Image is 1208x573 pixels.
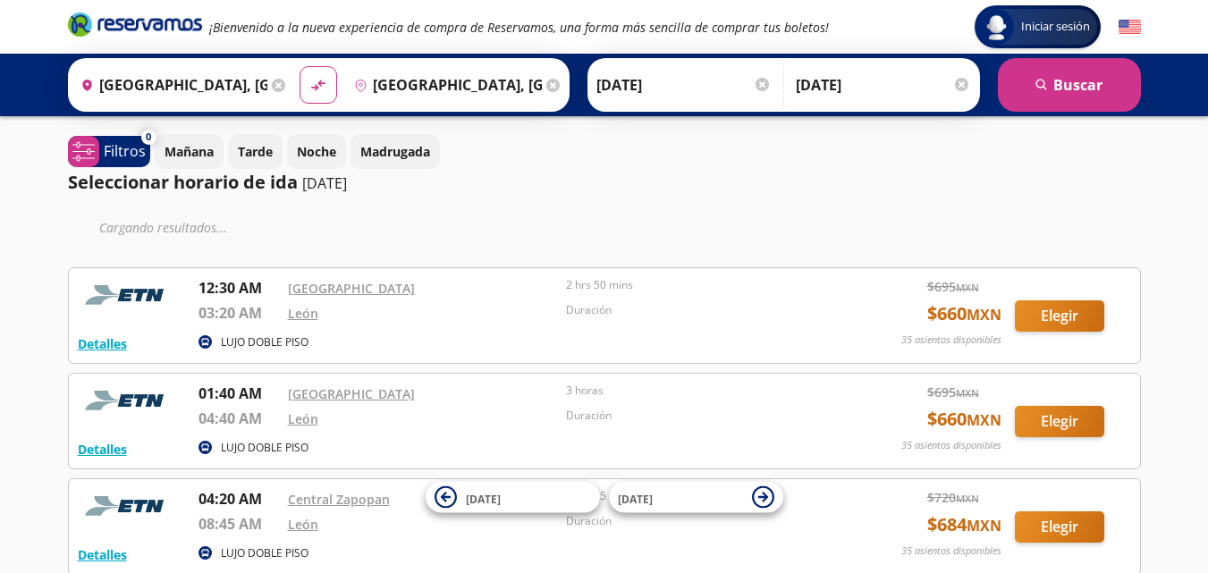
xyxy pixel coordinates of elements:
button: Detalles [78,334,127,353]
p: 08:45 AM [199,513,279,535]
a: Brand Logo [68,11,202,43]
p: 35 asientos disponibles [901,333,1001,348]
p: LUJO DOBLE PISO [221,545,308,561]
p: Madrugada [360,142,430,161]
button: Noche [287,134,346,169]
p: Noche [297,142,336,161]
span: $ 695 [927,277,979,296]
a: [GEOGRAPHIC_DATA] [288,280,415,297]
p: 35 asientos disponibles [901,438,1001,453]
p: 04:20 AM [199,488,279,510]
button: Elegir [1015,511,1104,543]
button: Elegir [1015,300,1104,332]
span: $ 684 [927,511,1001,538]
img: RESERVAMOS [78,277,176,313]
button: Detalles [78,545,127,564]
a: León [288,410,318,427]
p: Tarde [238,142,273,161]
button: Tarde [228,134,283,169]
em: Cargando resultados ... [99,219,227,236]
p: Duración [566,513,836,529]
a: León [288,305,318,322]
p: 01:40 AM [199,383,279,404]
small: MXN [967,410,1001,430]
button: [DATE] [426,482,600,513]
p: Seleccionar horario de ida [68,169,298,196]
i: Brand Logo [68,11,202,38]
button: Buscar [998,58,1141,112]
input: Buscar Destino [347,63,542,107]
span: $ 720 [927,488,979,507]
span: [DATE] [618,491,653,506]
button: Madrugada [351,134,440,169]
p: 04:40 AM [199,408,279,429]
p: Filtros [104,140,146,162]
input: Buscar Origen [73,63,268,107]
p: LUJO DOBLE PISO [221,440,308,456]
small: MXN [967,516,1001,535]
p: Mañana [165,142,214,161]
p: 03:20 AM [199,302,279,324]
p: 2 hrs 50 mins [566,277,836,293]
a: Central Zapopan [288,491,390,508]
span: 0 [146,130,151,145]
em: ¡Bienvenido a la nueva experiencia de compra de Reservamos, una forma más sencilla de comprar tus... [209,19,829,36]
small: MXN [956,386,979,400]
p: 12:30 AM [199,277,279,299]
span: $ 660 [927,300,1001,327]
a: León [288,516,318,533]
p: 3 horas [566,383,836,399]
p: LUJO DOBLE PISO [221,334,308,350]
button: 0Filtros [68,136,150,167]
button: Detalles [78,440,127,459]
a: [GEOGRAPHIC_DATA] [288,385,415,402]
span: $ 695 [927,383,979,401]
img: RESERVAMOS [78,488,176,524]
button: English [1119,16,1141,38]
p: 35 asientos disponibles [901,544,1001,559]
button: Elegir [1015,406,1104,437]
small: MXN [967,305,1001,324]
small: MXN [956,281,979,294]
span: $ 660 [927,406,1001,433]
small: MXN [956,492,979,505]
input: Opcional [796,63,971,107]
button: Mañana [155,134,224,169]
p: [DATE] [302,173,347,194]
input: Elegir Fecha [596,63,772,107]
span: [DATE] [466,491,501,506]
p: Duración [566,302,836,318]
span: Iniciar sesión [1014,18,1097,36]
button: [DATE] [609,482,783,513]
img: RESERVAMOS [78,383,176,418]
p: Duración [566,408,836,424]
